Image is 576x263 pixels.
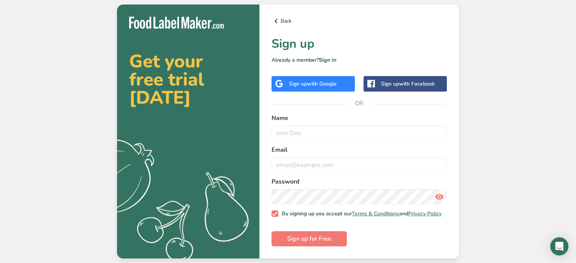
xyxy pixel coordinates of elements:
span: Sign up for Free [287,234,331,243]
label: Password [272,177,447,186]
a: Sign in [319,56,336,64]
span: with Google [307,80,337,87]
img: Food Label Maker [129,17,224,29]
input: email@example.com [272,157,447,173]
div: Sign up [289,80,337,88]
a: Back [272,17,447,26]
label: Name [272,114,447,123]
a: Privacy Policy [408,210,442,217]
h2: Get your free trial [DATE] [129,52,247,107]
span: with Facebook [399,80,435,87]
label: Email [272,145,447,154]
div: Open Intercom Messenger [550,237,568,255]
p: Already a member? [272,56,447,64]
span: By signing up you accept our and [278,210,442,217]
button: Sign up for Free [272,231,347,246]
div: Sign up [381,80,435,88]
h1: Sign up [272,35,447,53]
a: Terms & Conditions [352,210,399,217]
span: OR [348,92,371,115]
input: John Doe [272,126,447,141]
